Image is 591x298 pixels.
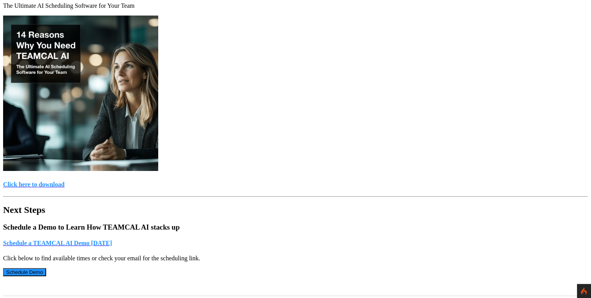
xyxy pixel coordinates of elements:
h2: Next Steps [3,205,588,215]
p: Click below to find available times or check your email for the scheduling link. [3,255,588,262]
img: Download 14 Reasons Why You Need TEAMCAL AI [3,16,158,171]
h3: Schedule a Demo to Learn How TEAMCAL AI stacks up [3,223,588,232]
a: Click here to download [3,181,588,188]
p: The Ultimate AI Scheduling Software for Your Team [3,2,588,9]
a: Schedule a TEAMCAL AI Demo [DATE] [3,240,588,247]
a: Schedule Demo [3,268,46,275]
button: Schedule Demo [3,268,46,276]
